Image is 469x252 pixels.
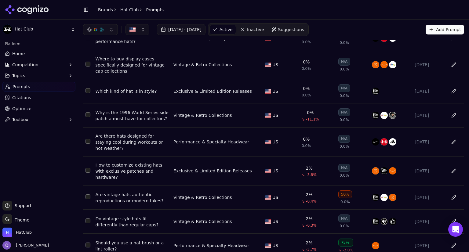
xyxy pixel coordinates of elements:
img: US flag [265,219,271,224]
span: 0.0% [302,40,311,45]
img: new era [380,167,388,175]
a: Are there hats designed for staying cool during workouts or hot weather? [96,133,169,151]
div: Vintage & Retro Collections [173,194,232,200]
div: [DATE] [415,62,443,68]
div: N/A [338,58,350,66]
img: new era [372,88,379,95]
div: 0% [303,85,310,92]
img: US flag [265,243,271,248]
span: US [272,62,278,68]
span: Inactive [247,27,264,33]
img: amazon [389,167,396,175]
img: US flag [265,89,271,94]
a: Brands [98,7,113,12]
button: Topics [2,71,75,81]
span: Competition [12,62,38,68]
img: 47 brand [380,218,388,225]
a: Hat Club [120,7,139,13]
a: Vintage & Retro Collections [173,62,232,68]
img: nike [372,138,379,146]
button: Open user button [2,241,49,250]
span: 0.0% [340,200,350,204]
span: [PERSON_NAME] [13,243,49,248]
img: US flag [265,113,271,118]
span: ↘ [302,247,305,252]
div: 2% [306,165,312,171]
button: Select row 115 [85,243,90,247]
div: [DATE] [415,218,443,225]
a: Prompts [2,82,75,92]
button: Edit in sheet [449,217,459,226]
img: amazon [380,61,388,68]
button: [DATE] - [DATE] [157,24,205,35]
span: Active [220,27,233,33]
a: Vintage & Retro Collections [173,218,232,225]
div: 0% [307,110,314,116]
a: How to customize existing hats with exclusive patches and hardware? [96,162,169,180]
span: 0.0% [340,67,349,72]
img: US [129,27,136,33]
img: ebay [389,61,396,68]
span: ↘ [302,223,305,228]
button: Toolbox [2,115,75,124]
div: Open Intercom Messenger [448,222,463,237]
a: Performance & Specialty Headwear [173,243,249,249]
div: [DATE] [415,112,443,118]
button: Edit in sheet [449,60,459,70]
a: Do vintage-style hats fit differently than regular caps? [96,216,169,228]
img: etsy [372,61,379,68]
div: 2% [306,192,312,198]
button: Edit in sheet [449,166,459,176]
button: Select row 164 [85,62,90,67]
img: ebay [380,194,388,201]
span: US [272,218,278,225]
div: N/A [338,108,350,116]
div: 75% [338,239,353,247]
span: Prompts [146,7,164,13]
span: US [272,139,278,145]
div: 50% [338,190,352,198]
div: Exclusive & Limited Edition Releases [173,168,252,174]
a: Optimize [2,104,75,113]
div: [DATE] [415,168,443,174]
span: ↘ [302,199,305,204]
img: exclusive fitted [389,112,396,119]
img: ebay [380,112,388,119]
span: HatClub [16,230,32,235]
button: Edit in sheet [449,137,459,147]
button: Select row 8 [85,168,90,173]
button: Select row 172 [85,88,90,93]
button: Select row 89 [85,194,90,199]
img: culture kings [389,218,396,225]
img: etsy [372,167,379,175]
div: [DATE] [415,139,443,145]
div: N/A [338,164,350,172]
span: Optimize [12,106,31,112]
img: new era [372,112,379,119]
img: new era [372,218,379,225]
a: Vintage & Retro Collections [173,112,232,118]
button: Select row 96 [85,218,90,223]
div: Should you use a hat brush or a lint roller? [96,240,169,252]
span: Home [12,51,25,57]
span: Citations [12,95,31,101]
img: US flag [265,169,271,173]
a: Where to buy display cases specifically designed for vintage cap collections [96,56,169,74]
img: Hat Club [2,24,12,34]
div: N/A [338,135,350,143]
button: Add Prompt [426,25,464,34]
button: Edit in sheet [449,193,459,202]
span: Prompts [13,84,30,90]
span: Suggestions [278,27,304,33]
button: Edit in sheet [449,110,459,120]
span: -3.7% [306,247,317,252]
div: 2% [306,216,312,222]
span: 0.0% [340,117,349,122]
span: Toolbox [12,117,28,123]
a: Home [2,49,75,59]
nav: breadcrumb [98,7,164,13]
img: US flag [265,140,271,144]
